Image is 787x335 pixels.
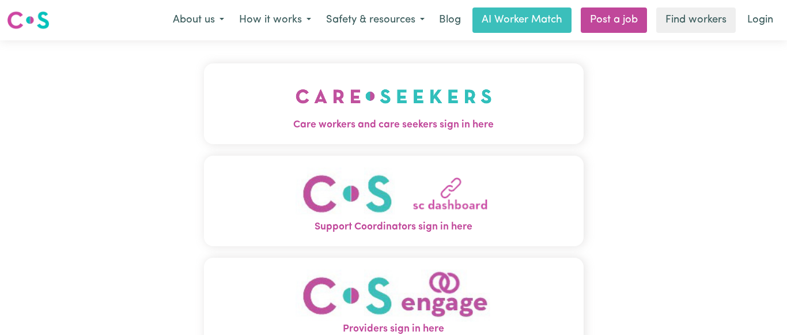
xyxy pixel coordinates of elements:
[319,8,432,32] button: Safety & resources
[232,8,319,32] button: How it works
[7,10,50,31] img: Careseekers logo
[204,220,584,235] span: Support Coordinators sign in here
[204,63,584,144] button: Care workers and care seekers sign in here
[656,7,736,33] a: Find workers
[165,8,232,32] button: About us
[740,7,780,33] a: Login
[581,7,647,33] a: Post a job
[204,156,584,246] button: Support Coordinators sign in here
[432,7,468,33] a: Blog
[204,118,584,133] span: Care workers and care seekers sign in here
[7,7,50,33] a: Careseekers logo
[472,7,572,33] a: AI Worker Match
